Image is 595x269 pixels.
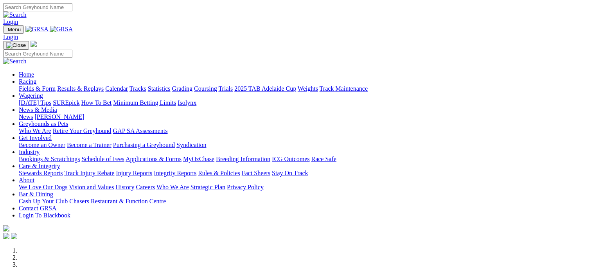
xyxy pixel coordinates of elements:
[34,113,84,120] a: [PERSON_NAME]
[19,149,40,155] a: Industry
[19,184,592,191] div: About
[53,127,111,134] a: Retire Your Greyhound
[19,184,67,190] a: We Love Our Dogs
[19,113,33,120] a: News
[19,142,65,148] a: Become an Owner
[19,71,34,78] a: Home
[19,134,52,141] a: Get Involved
[242,170,270,176] a: Fact Sheets
[183,156,214,162] a: MyOzChase
[227,184,264,190] a: Privacy Policy
[3,58,27,65] img: Search
[6,42,26,48] img: Close
[19,163,60,169] a: Care & Integrity
[113,127,168,134] a: GAP SA Assessments
[19,156,592,163] div: Industry
[3,18,18,25] a: Login
[19,85,56,92] a: Fields & Form
[8,27,21,32] span: Menu
[19,127,592,134] div: Greyhounds as Pets
[3,11,27,18] img: Search
[19,191,53,197] a: Bar & Dining
[3,34,18,40] a: Login
[19,198,68,204] a: Cash Up Your Club
[3,25,24,34] button: Toggle navigation
[113,99,176,106] a: Minimum Betting Limits
[19,78,36,85] a: Racing
[19,120,68,127] a: Greyhounds as Pets
[57,85,104,92] a: Results & Replays
[113,142,175,148] a: Purchasing a Greyhound
[3,233,9,239] img: facebook.svg
[81,99,112,106] a: How To Bet
[218,85,233,92] a: Trials
[19,142,592,149] div: Get Involved
[126,156,182,162] a: Applications & Forms
[172,85,192,92] a: Grading
[136,184,155,190] a: Careers
[178,99,196,106] a: Isolynx
[11,233,17,239] img: twitter.svg
[19,85,592,92] div: Racing
[53,99,79,106] a: SUREpick
[69,184,114,190] a: Vision and Values
[19,170,592,177] div: Care & Integrity
[320,85,368,92] a: Track Maintenance
[3,225,9,231] img: logo-grsa-white.png
[156,184,189,190] a: Who We Are
[25,26,49,33] img: GRSA
[154,170,196,176] a: Integrity Reports
[191,184,225,190] a: Strategic Plan
[69,198,166,204] a: Chasers Restaurant & Function Centre
[216,156,270,162] a: Breeding Information
[19,127,51,134] a: Who We Are
[19,113,592,120] div: News & Media
[198,170,240,176] a: Rules & Policies
[81,156,124,162] a: Schedule of Fees
[19,198,592,205] div: Bar & Dining
[19,212,70,219] a: Login To Blackbook
[19,170,63,176] a: Stewards Reports
[64,170,114,176] a: Track Injury Rebate
[234,85,296,92] a: 2025 TAB Adelaide Cup
[3,41,29,50] button: Toggle navigation
[311,156,336,162] a: Race Safe
[19,177,34,183] a: About
[67,142,111,148] a: Become a Trainer
[19,99,51,106] a: [DATE] Tips
[148,85,171,92] a: Statistics
[105,85,128,92] a: Calendar
[19,92,43,99] a: Wagering
[116,170,152,176] a: Injury Reports
[19,205,56,212] a: Contact GRSA
[19,99,592,106] div: Wagering
[272,170,308,176] a: Stay On Track
[194,85,217,92] a: Coursing
[115,184,134,190] a: History
[50,26,73,33] img: GRSA
[19,156,80,162] a: Bookings & Scratchings
[31,41,37,47] img: logo-grsa-white.png
[272,156,309,162] a: ICG Outcomes
[129,85,146,92] a: Tracks
[3,3,72,11] input: Search
[19,106,57,113] a: News & Media
[3,50,72,58] input: Search
[176,142,206,148] a: Syndication
[298,85,318,92] a: Weights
